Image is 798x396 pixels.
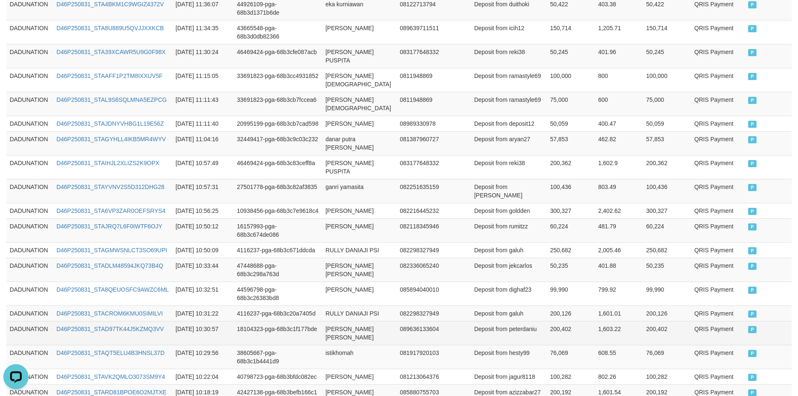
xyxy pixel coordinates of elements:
td: [PERSON_NAME] [322,20,397,44]
a: D46P250831_STA6VP3ZAR0OEFSRYS4 [57,207,165,214]
td: 33691823-pga-68b3cc4931852 [234,68,322,92]
td: QRIS Payment [691,242,745,258]
td: 401.88 [595,258,643,282]
td: [DATE] 11:11:43 [172,92,233,116]
td: 401.96 [595,44,643,68]
td: QRIS Payment [691,92,745,116]
td: DADUNATION [6,116,53,131]
td: [DATE] 10:30:57 [172,321,233,345]
td: Deposit from deposit12 [471,116,547,131]
td: [DATE] 11:04:16 [172,131,233,155]
td: 150,714 [547,20,595,44]
td: 082298327949 [397,305,448,321]
td: 250,682 [643,242,691,258]
td: QRIS Payment [691,282,745,305]
td: 200,402 [643,321,691,345]
span: PAID [748,25,757,32]
a: D46P250831_STAGMWSNLCT3SO69UPI [57,247,167,254]
td: [DATE] 10:31:22 [172,305,233,321]
td: [DATE] 10:50:09 [172,242,233,258]
a: D46P250831_STAQT5ELU4B3HNSL37D [57,349,165,356]
span: PAID [748,49,757,56]
td: [PERSON_NAME] [322,218,397,242]
td: Deposit from icih12 [471,20,547,44]
td: 200,402 [547,321,595,345]
td: 46469424-pga-68b3cfe087acb [234,44,322,68]
td: 47448688-pga-68b3c298a763d [234,258,322,282]
td: 100,282 [643,369,691,384]
td: 081387960727 [397,131,448,155]
td: 4116237-pga-68b3c20a7405d [234,305,322,321]
td: 200,362 [547,155,595,179]
a: D46P250831_STAD97TK44J5KZMQ3VV [57,326,164,332]
a: D46P250831_STAVK2QMLO3073SM9Y4 [57,373,165,380]
td: DADUNATION [6,179,53,203]
td: 50,059 [643,116,691,131]
td: QRIS Payment [691,155,745,179]
td: [PERSON_NAME][DEMOGRAPHIC_DATA] [322,92,397,116]
td: [DATE] 11:15:05 [172,68,233,92]
td: Deposit from galuh [471,305,547,321]
td: Deposit from aryan27 [471,131,547,155]
a: D46P250831_STA8QEUOSFC9AWZC6ML [57,286,169,293]
a: D46P250831_STAAFF1P2TM8IXXUV5F [57,72,163,79]
span: PAID [748,247,757,254]
td: QRIS Payment [691,305,745,321]
td: 50,059 [547,116,595,131]
td: QRIS Payment [691,116,745,131]
td: 200,362 [643,155,691,179]
td: Deposit from rumitzz [471,218,547,242]
td: 089639711511 [397,20,448,44]
a: D46P250831_STACROM6KMU0SIMILVI [57,310,163,317]
td: 462.82 [595,131,643,155]
td: [PERSON_NAME] [322,282,397,305]
td: 100,282 [547,369,595,384]
td: [DATE] 10:56:25 [172,203,233,218]
td: 085894040010 [397,282,448,305]
td: 50,235 [547,258,595,282]
td: [PERSON_NAME] [PERSON_NAME] [322,321,397,345]
td: QRIS Payment [691,20,745,44]
button: Open LiveChat chat widget [3,3,28,28]
a: D46P250831_STA39XCAWR5U9G0F98X [57,49,166,55]
td: 081213064376 [397,369,448,384]
td: 76,069 [643,345,691,369]
td: 20995199-pga-68b3cb7cad598 [234,116,322,131]
a: D46P250831_STAJRQ7L6F0IWTF6OJY [57,223,163,230]
td: Deposit from dighaf23 [471,282,547,305]
td: [DATE] 10:33:44 [172,258,233,282]
td: QRIS Payment [691,203,745,218]
td: 1,602.9 [595,155,643,179]
td: 082251635159 [397,179,448,203]
span: PAID [748,121,757,128]
td: 083177648332 [397,44,448,68]
td: 60,224 [547,218,595,242]
td: [DATE] 10:32:51 [172,282,233,305]
a: D46P250831_STADLM48594JKQ73B4Q [57,262,163,269]
td: Deposit from jekcarlos [471,258,547,282]
a: D46P250831_STAJDNYVHBG1L19E56Z [57,120,164,127]
span: PAID [748,263,757,270]
td: 99,990 [547,282,595,305]
td: [DATE] 10:22:04 [172,369,233,384]
td: 32449417-pga-68b3c9c03c232 [234,131,322,155]
td: [PERSON_NAME] [322,369,397,384]
td: Deposit from ramastyle69 [471,92,547,116]
td: DADUNATION [6,305,53,321]
td: 0811948869 [397,68,448,92]
td: [PERSON_NAME] PUSPITA [322,155,397,179]
td: QRIS Payment [691,258,745,282]
td: 4116237-pga-68b3c671ddcda [234,242,322,258]
td: DADUNATION [6,44,53,68]
td: [DATE] 10:29:56 [172,345,233,369]
td: 46469424-pga-68b3c83ceff8a [234,155,322,179]
a: D46P250831_STA8U889U5QVJJXXKCB [57,25,164,31]
td: DADUNATION [6,68,53,92]
td: 800 [595,68,643,92]
td: 082298327949 [397,242,448,258]
td: 50,245 [547,44,595,68]
span: PAID [748,136,757,143]
td: DADUNATION [6,92,53,116]
span: PAID [748,287,757,294]
td: 200,126 [643,305,691,321]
